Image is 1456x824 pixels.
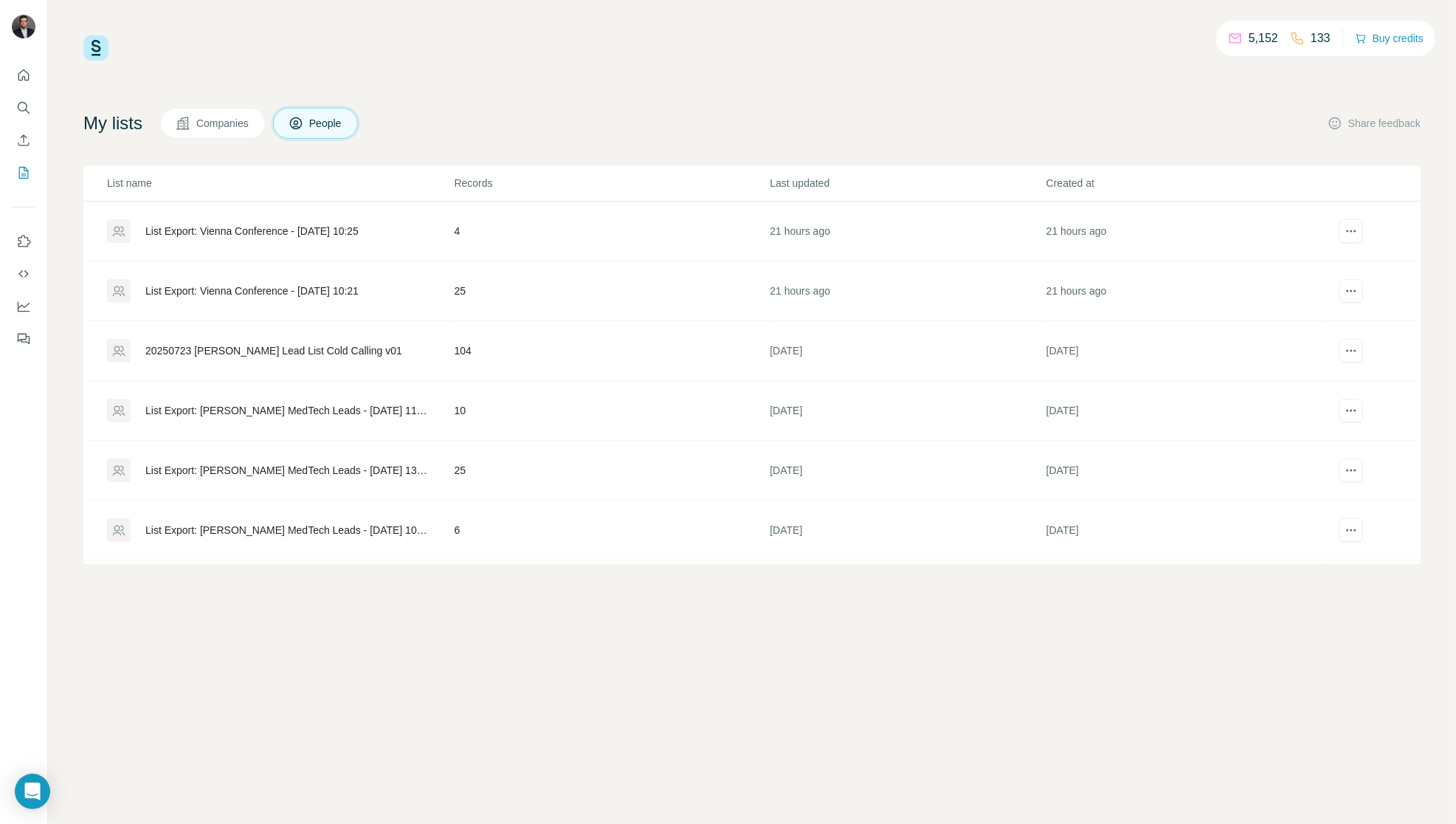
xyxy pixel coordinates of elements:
[145,403,429,418] div: List Export: [PERSON_NAME] MedTech Leads - [DATE] 11:52
[1046,560,1322,620] td: [DATE]
[145,523,429,538] div: List Export: [PERSON_NAME] MedTech Leads - [DATE] 10:15
[1046,261,1322,321] td: 21 hours ago
[145,463,429,478] div: List Export: [PERSON_NAME] MedTech Leads - [DATE] 13:34
[83,111,142,135] h4: My lists
[769,501,1045,560] td: [DATE]
[12,95,35,121] button: Search
[1339,339,1363,363] button: actions
[770,176,1044,190] p: Last updated
[769,441,1045,501] td: [DATE]
[12,293,35,320] button: Dashboard
[453,261,769,321] td: 25
[453,321,769,381] td: 104
[12,261,35,287] button: Use Surfe API
[12,62,35,89] button: Quick start
[12,15,35,38] img: Avatar
[1339,459,1363,482] button: actions
[453,381,769,441] td: 10
[1046,501,1322,560] td: [DATE]
[453,441,769,501] td: 25
[769,261,1045,321] td: 21 hours ago
[1311,30,1331,47] p: 133
[1355,28,1424,49] button: Buy credits
[453,501,769,560] td: 6
[1328,116,1421,131] button: Share feedback
[769,381,1045,441] td: [DATE]
[145,284,359,298] div: List Export: Vienna Conference - [DATE] 10:21
[83,35,108,61] img: Surfe Logo
[12,159,35,186] button: My lists
[1339,518,1363,542] button: actions
[12,127,35,154] button: Enrich CSV
[453,202,769,261] td: 4
[1249,30,1278,47] p: 5,152
[1339,399,1363,422] button: actions
[769,202,1045,261] td: 21 hours ago
[453,560,769,620] td: 25
[1046,381,1322,441] td: [DATE]
[1046,202,1322,261] td: 21 hours ago
[1339,219,1363,243] button: actions
[309,116,343,131] span: People
[145,343,402,358] div: 20250723 [PERSON_NAME] Lead List Cold Calling v01
[12,326,35,352] button: Feedback
[1046,441,1322,501] td: [DATE]
[15,774,50,809] div: Open Intercom Messenger
[145,224,359,238] div: List Export: Vienna Conference - [DATE] 10:25
[1339,279,1363,303] button: actions
[454,176,768,190] p: Records
[12,228,35,255] button: Use Surfe on LinkedIn
[196,116,250,131] span: Companies
[107,176,452,190] p: List name
[769,560,1045,620] td: [DATE]
[769,321,1045,381] td: [DATE]
[1046,321,1322,381] td: [DATE]
[1046,176,1321,190] p: Created at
